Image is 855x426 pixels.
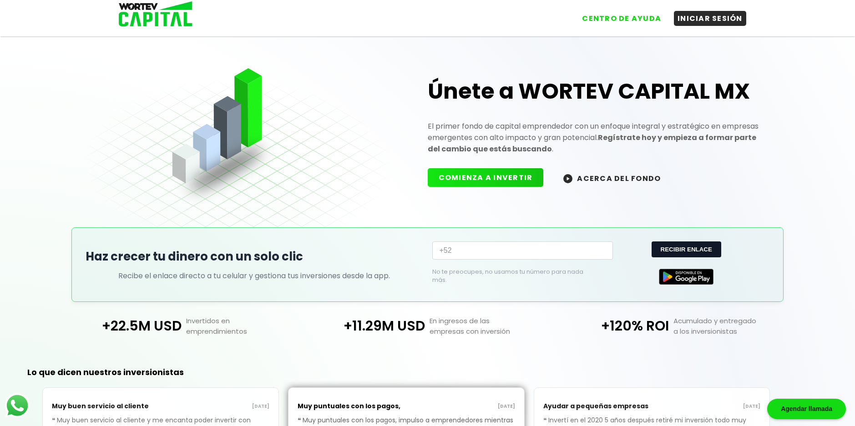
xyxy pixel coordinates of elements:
p: Ayudar a pequeñas empresas [543,397,652,416]
span: ❝ [543,416,548,425]
p: No te preocupes, no usamos tu número para nada más. [432,268,599,284]
p: +22.5M USD [62,316,182,336]
p: Muy puntuales con los pagos, [298,397,406,416]
a: CENTRO DE AYUDA [569,4,665,26]
button: INICIAR SESIÓN [674,11,746,26]
a: COMIENZA A INVERTIR [428,172,553,183]
p: [DATE] [406,403,515,410]
button: COMIENZA A INVERTIR [428,168,544,187]
span: ❝ [298,416,303,425]
p: Muy buen servicio al cliente [52,397,161,416]
strong: Regístrate hoy y empieza a formar parte del cambio que estás buscando [428,132,756,154]
p: Recibe el enlace directo a tu celular y gestiona tus inversiones desde la app. [118,270,390,281]
img: wortev-capital-acerca-del-fondo [563,174,572,183]
p: [DATE] [161,403,269,410]
span: ❝ [52,416,57,425]
h1: Únete a WORTEV CAPITAL MX [428,77,770,106]
p: [DATE] [652,403,760,410]
button: RECIBIR ENLACE [652,241,721,257]
button: CENTRO DE AYUDA [578,11,665,26]
a: INICIAR SESIÓN [665,4,746,26]
p: +11.29M USD [306,316,425,336]
p: El primer fondo de capital emprendedor con un enfoque integral y estratégico en empresas emergent... [428,120,770,155]
p: En ingresos de las empresas con inversión [425,316,549,336]
img: logos_whatsapp-icon.242b2217.svg [5,393,30,418]
button: ACERCA DEL FONDO [552,168,672,188]
p: Acumulado y entregado a los inversionistas [669,316,793,336]
p: +120% ROI [549,316,669,336]
p: Invertidos en emprendimientos [182,316,306,336]
div: Agendar llamada [767,399,846,419]
h2: Haz crecer tu dinero con un solo clic [86,248,423,266]
img: Google Play [659,269,713,285]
